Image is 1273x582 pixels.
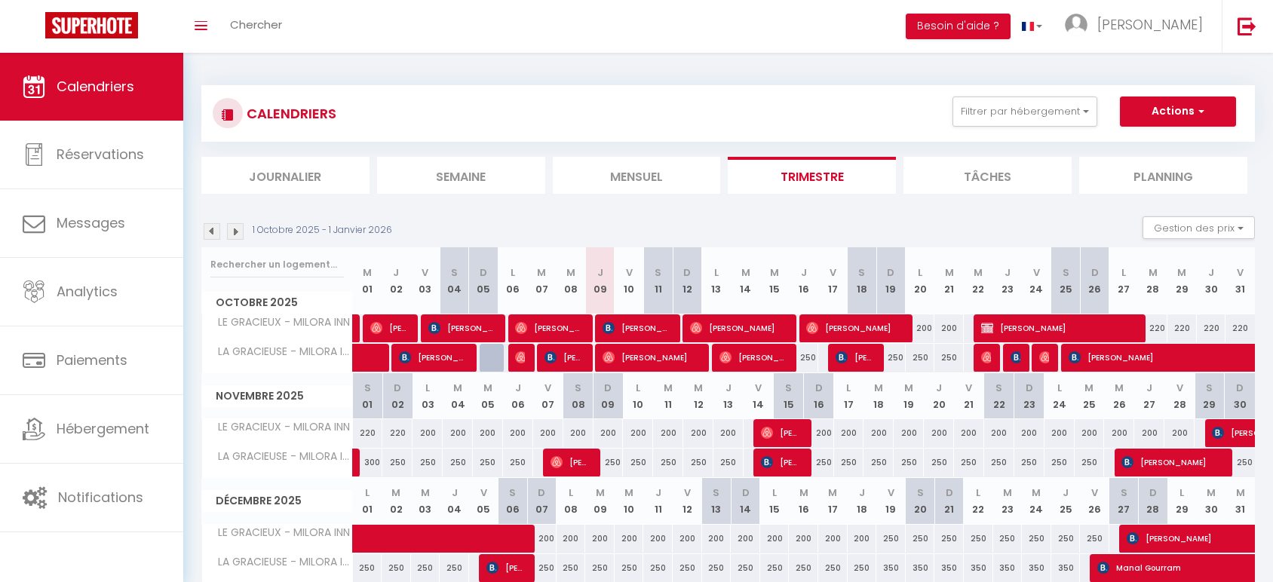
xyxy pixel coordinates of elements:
[515,314,584,342] span: [PERSON_NAME]
[443,449,473,476] div: 250
[741,265,750,280] abbr: M
[527,478,557,524] th: 07
[863,373,894,419] th: 18
[1236,486,1245,500] abbr: M
[57,419,149,438] span: Hébergement
[365,486,370,500] abbr: L
[789,344,818,372] div: 250
[57,213,125,232] span: Messages
[936,381,942,395] abbr: J
[563,419,594,447] div: 200
[906,314,935,342] div: 200
[363,265,372,280] abbr: M
[1039,343,1049,372] span: [PERSON_NAME]
[473,419,503,447] div: 200
[411,247,440,314] th: 03
[984,449,1014,476] div: 250
[934,344,964,372] div: 250
[553,157,721,194] li: Mensuel
[760,478,790,524] th: 15
[202,490,352,512] span: Décembre 2025
[683,265,691,280] abbr: D
[353,419,383,447] div: 220
[1026,381,1033,395] abbr: D
[1149,486,1157,500] abbr: D
[859,486,865,500] abbr: J
[1208,265,1214,280] abbr: J
[1121,265,1126,280] abbr: L
[894,449,924,476] div: 250
[58,488,143,507] span: Notifications
[615,478,644,524] th: 10
[934,478,964,524] th: 21
[789,247,818,314] th: 16
[204,344,355,360] span: LA GRACIEUSE - MILORA INN
[204,314,354,331] span: LE GRACIEUX - MILORA INN
[643,478,673,524] th: 11
[569,486,573,500] abbr: L
[848,247,877,314] th: 18
[421,486,430,500] abbr: M
[544,381,551,395] abbr: V
[1197,314,1226,342] div: 220
[45,12,138,38] img: Super Booking
[1177,265,1186,280] abbr: M
[683,419,713,447] div: 200
[1225,247,1255,314] th: 31
[1014,449,1044,476] div: 250
[511,265,515,280] abbr: L
[57,145,144,164] span: Réservations
[515,343,525,372] span: Omblinne Houtart
[655,486,661,500] abbr: J
[804,373,834,419] th: 16
[353,478,382,524] th: 01
[818,247,848,314] th: 17
[382,449,413,476] div: 250
[1044,419,1075,447] div: 200
[984,419,1014,447] div: 200
[653,419,683,447] div: 200
[1011,343,1020,372] span: Yevheniia Ruda
[1146,381,1152,395] abbr: J
[1044,373,1075,419] th: 24
[1167,478,1197,524] th: 29
[1104,419,1134,447] div: 200
[952,96,1097,127] button: Filtrer par hébergement
[422,265,428,280] abbr: V
[1033,265,1040,280] abbr: V
[452,486,458,500] abbr: J
[834,449,864,476] div: 250
[1206,381,1213,395] abbr: S
[382,478,411,524] th: 02
[965,381,972,395] abbr: V
[585,478,615,524] th: 09
[1225,478,1255,524] th: 31
[204,449,355,465] span: LA GRACIEUSE - MILORA INN
[761,448,800,476] span: [PERSON_NAME]
[906,478,935,524] th: 20
[563,373,594,419] th: 08
[596,486,605,500] abbr: M
[887,265,894,280] abbr: D
[1065,14,1087,36] img: ...
[702,247,732,314] th: 13
[1109,478,1139,524] th: 27
[876,247,906,314] th: 19
[731,247,760,314] th: 14
[443,419,473,447] div: 200
[498,247,527,314] th: 06
[469,478,498,524] th: 05
[834,419,864,447] div: 200
[603,343,701,372] span: [PERSON_NAME]
[664,381,673,395] abbr: M
[1197,247,1226,314] th: 30
[761,418,800,447] span: [PERSON_NAME]
[575,381,581,395] abbr: S
[984,373,1014,419] th: 22
[673,247,702,314] th: 12
[1063,486,1069,500] abbr: J
[1121,448,1219,476] span: [PERSON_NAME]
[719,343,788,372] span: [PERSON_NAME]
[993,247,1023,314] th: 23
[544,343,584,372] span: [PERSON_NAME]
